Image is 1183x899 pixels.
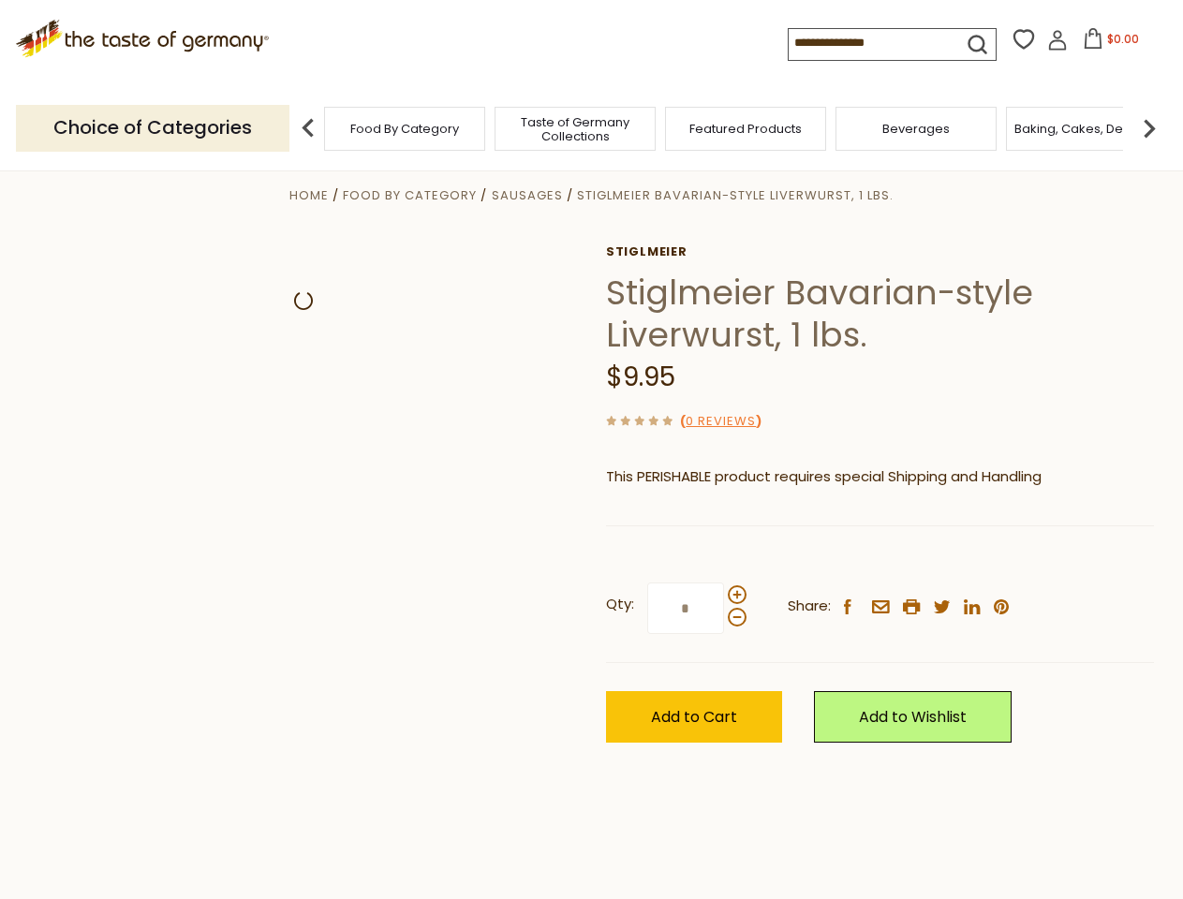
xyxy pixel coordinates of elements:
[1131,110,1168,147] img: next arrow
[350,122,459,136] a: Food By Category
[1014,122,1160,136] a: Baking, Cakes, Desserts
[289,186,329,204] a: Home
[647,582,724,634] input: Qty:
[788,595,831,618] span: Share:
[500,115,650,143] a: Taste of Germany Collections
[606,593,634,616] strong: Qty:
[624,503,1154,526] li: We will ship this product in heat-protective packaging and ice.
[289,110,327,147] img: previous arrow
[689,122,802,136] a: Featured Products
[814,691,1012,743] a: Add to Wishlist
[606,465,1154,489] p: This PERISHABLE product requires special Shipping and Handling
[1072,28,1151,56] button: $0.00
[882,122,950,136] a: Beverages
[680,412,762,430] span: ( )
[606,691,782,743] button: Add to Cart
[606,272,1154,356] h1: Stiglmeier Bavarian-style Liverwurst, 1 lbs.
[492,186,563,204] a: Sausages
[16,105,289,151] p: Choice of Categories
[577,186,894,204] a: Stiglmeier Bavarian-style Liverwurst, 1 lbs.
[1107,31,1139,47] span: $0.00
[686,412,756,432] a: 0 Reviews
[343,186,477,204] a: Food By Category
[651,706,737,728] span: Add to Cart
[606,244,1154,259] a: Stiglmeier
[606,359,675,395] span: $9.95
